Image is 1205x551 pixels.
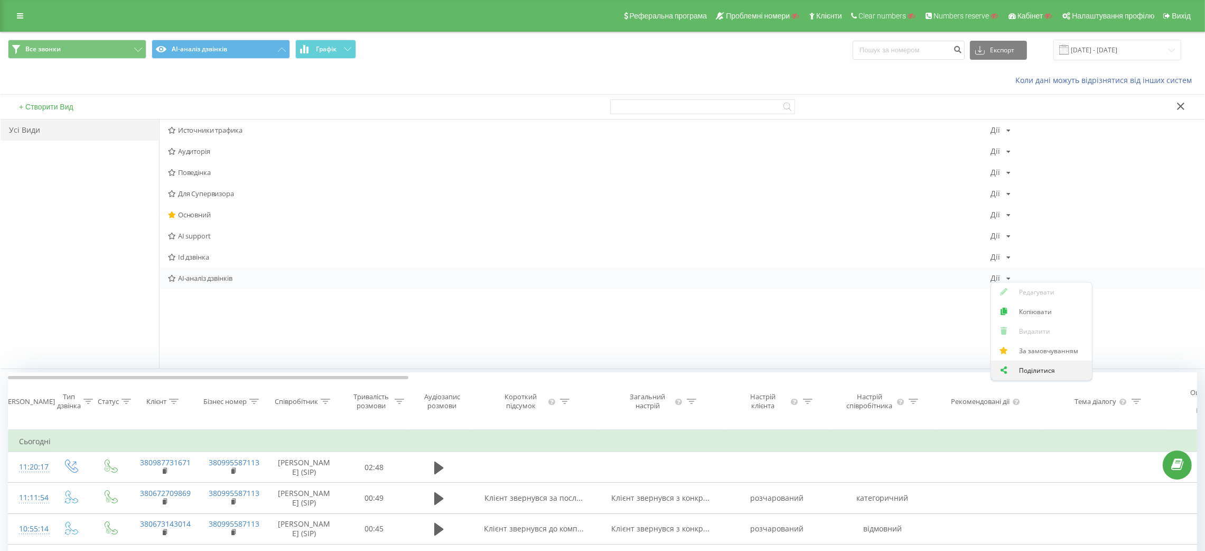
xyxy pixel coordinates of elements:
[1019,346,1078,355] span: За замовчуванням
[485,493,583,503] span: Клієнт звернувся за посл...
[739,392,788,410] div: Настрій клієнта
[991,211,1000,218] div: Дії
[970,41,1027,60] button: Експорт
[830,513,936,544] td: відмовний
[726,12,790,20] span: Проблемні номери
[1172,12,1191,20] span: Вихід
[341,513,407,544] td: 00:45
[267,483,341,513] td: [PERSON_NAME] (SIP)
[830,483,936,513] td: категоричний
[341,452,407,483] td: 02:48
[275,397,318,406] div: Співробітник
[991,169,1000,176] div: Дії
[1173,102,1189,113] button: Закрити
[1015,75,1197,85] a: Коли дані можуть відрізнятися вiд інших систем
[1017,12,1043,20] span: Кабінет
[858,12,906,20] span: Clear numbers
[141,519,191,529] a: 380673143014
[8,40,146,59] button: Все звонки
[267,513,341,544] td: [PERSON_NAME] (SIP)
[612,493,710,503] span: Клієнт звернувся з конкр...
[267,452,341,483] td: [PERSON_NAME] (SIP)
[146,397,166,406] div: Клієнт
[25,45,61,53] span: Все звонки
[168,253,991,261] span: Id дзвінка
[168,232,991,240] span: AI support
[209,457,260,467] a: 380995587113
[2,397,55,406] div: [PERSON_NAME]
[316,45,337,53] span: Графік
[991,126,1000,134] div: Дії
[496,392,546,410] div: Короткий підсумок
[168,169,991,176] span: Поведінка
[991,274,1000,282] div: Дії
[168,190,991,197] span: Для Супервизора
[341,483,407,513] td: 00:49
[98,397,119,406] div: Статус
[19,488,40,508] div: 11:11:54
[1019,366,1055,375] span: Поділитися
[991,232,1000,240] div: Дії
[141,457,191,467] a: 380987731671
[612,524,710,534] span: Клієнт звернувся з конкр...
[19,519,40,539] div: 10:55:14
[152,40,290,59] button: AI-аналіз дзвінків
[416,392,468,410] div: Аудіозапис розмови
[295,40,356,59] button: Графік
[168,148,991,155] span: Аудиторія
[724,483,830,513] td: розчарований
[168,211,991,218] span: Основний
[816,12,842,20] span: Клієнти
[350,392,392,410] div: Тривалість розмови
[141,488,191,498] a: 380672709869
[844,392,895,410] div: Настрій співробітника
[991,148,1000,155] div: Дії
[933,12,989,20] span: Numbers reserve
[1019,307,1052,316] span: Копіювати
[209,488,260,498] a: 380995587113
[168,274,991,282] span: AI-аналіз дзвінків
[1072,12,1154,20] span: Налаштування профілю
[630,12,707,20] span: Реферальна програма
[622,392,673,410] div: Загальний настрій
[168,126,991,134] span: Источники трафика
[1,120,159,141] div: Усі Види
[57,392,81,410] div: Тип дзвінка
[16,102,77,112] button: + Створити Вид
[203,397,247,406] div: Бізнес номер
[484,524,584,534] span: Клієнт звернувся до комп...
[951,397,1010,406] div: Рекомендовані дії
[991,253,1000,261] div: Дії
[19,457,40,477] div: 11:20:17
[991,190,1000,197] div: Дії
[853,41,965,60] input: Пошук за номером
[1075,397,1116,406] div: Тема діалогу
[209,519,260,529] a: 380995587113
[724,513,830,544] td: розчарований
